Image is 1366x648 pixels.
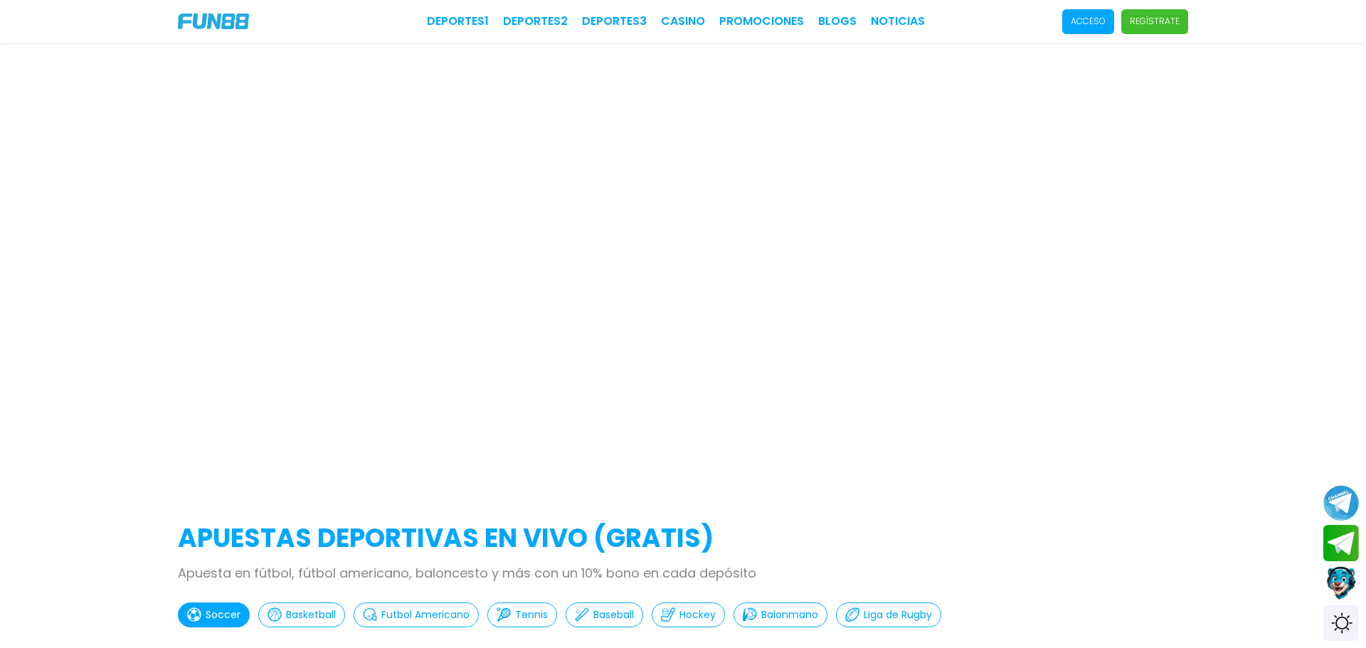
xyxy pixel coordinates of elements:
p: Soccer [206,607,240,622]
p: Baseball [593,607,634,622]
p: Futbol Americano [381,607,470,622]
button: Baseball [566,602,643,627]
button: Futbol Americano [354,602,479,627]
a: NOTICIAS [871,13,925,30]
p: Acceso [1071,15,1106,28]
p: Apuesta en fútbol, fútbol americano, baloncesto y más con un 10% bono en cada depósito [178,563,1188,583]
button: Join telegram channel [1323,484,1359,521]
a: Deportes3 [582,13,647,30]
button: Tennis [487,602,557,627]
div: Switch theme [1323,605,1359,641]
a: Promociones [719,13,804,30]
a: CASINO [661,13,705,30]
p: Basketball [286,607,336,622]
a: Deportes1 [427,13,489,30]
img: Company Logo [178,14,249,29]
button: Hockey [652,602,725,627]
p: Tennis [515,607,548,622]
button: Contact customer service [1323,565,1359,602]
p: Regístrate [1130,15,1180,28]
h2: APUESTAS DEPORTIVAS EN VIVO (gratis) [178,519,1188,558]
button: Soccer [178,602,250,627]
button: Join telegram [1323,525,1359,562]
button: Basketball [258,602,345,627]
a: Deportes2 [503,13,568,30]
p: Liga de Rugby [864,607,932,622]
p: Hockey [679,607,716,622]
p: Balonmano [761,607,818,622]
a: BLOGS [818,13,857,30]
button: Liga de Rugby [836,602,941,627]
button: Balonmano [734,602,827,627]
